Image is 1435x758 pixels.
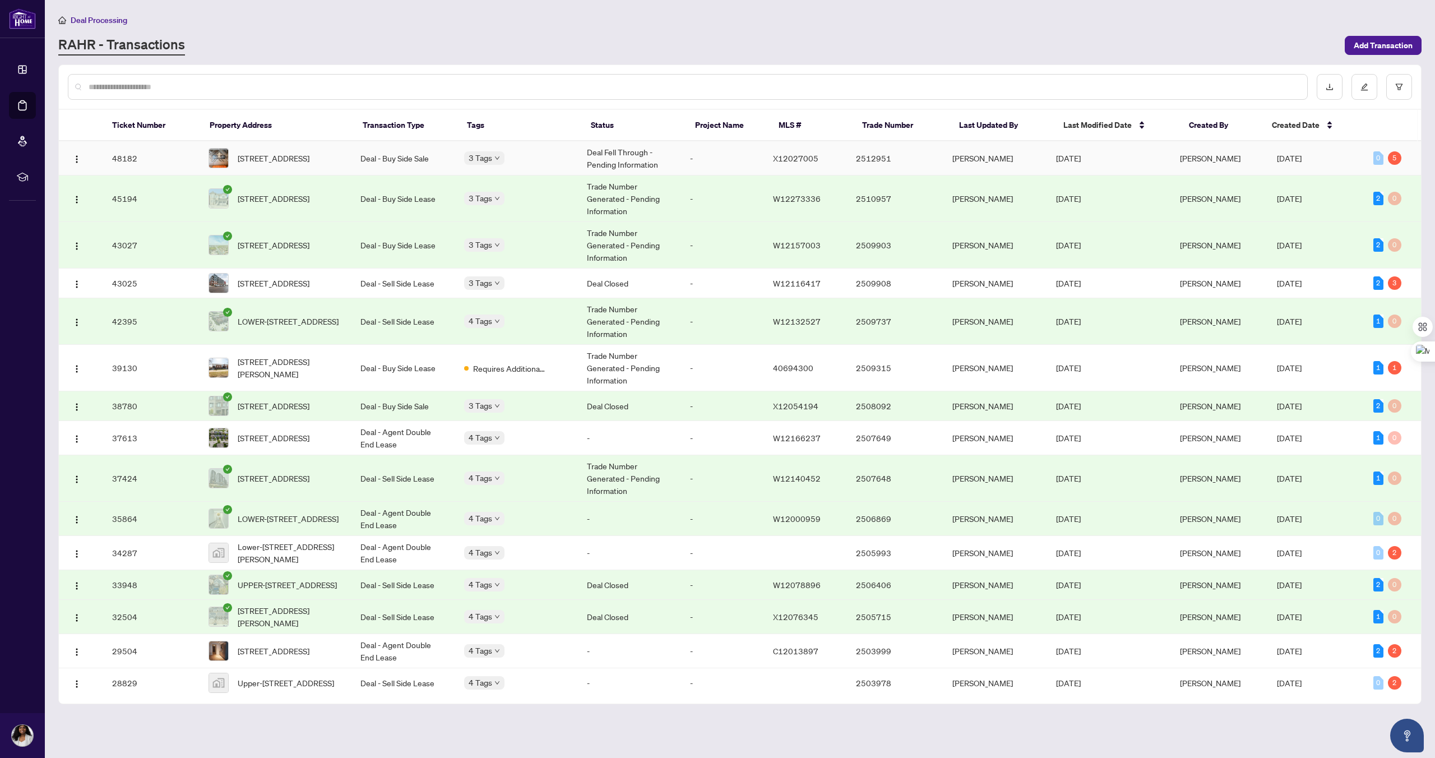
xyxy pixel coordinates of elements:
[351,668,455,698] td: Deal - Sell Side Lease
[943,345,1047,391] td: [PERSON_NAME]
[1056,316,1081,326] span: [DATE]
[578,298,682,345] td: Trade Number Generated - Pending Information
[1180,316,1240,326] span: [PERSON_NAME]
[950,110,1054,141] th: Last Updated By
[351,345,455,391] td: Deal - Buy Side Lease
[847,600,943,634] td: 2505715
[1056,363,1081,373] span: [DATE]
[1180,401,1240,411] span: [PERSON_NAME]
[1277,363,1302,373] span: [DATE]
[1388,192,1401,205] div: 0
[238,152,309,164] span: [STREET_ADDRESS]
[1277,278,1302,288] span: [DATE]
[847,269,943,298] td: 2509908
[209,312,228,331] img: thumbnail-img
[847,175,943,222] td: 2510957
[1373,361,1383,375] div: 1
[681,536,764,570] td: -
[72,242,81,251] img: Logo
[103,634,200,668] td: 29504
[1388,151,1401,165] div: 5
[469,276,492,289] span: 3 Tags
[578,269,682,298] td: Deal Closed
[943,269,1047,298] td: [PERSON_NAME]
[1054,110,1179,141] th: Last Modified Date
[1277,316,1302,326] span: [DATE]
[351,600,455,634] td: Deal - Sell Side Lease
[68,359,86,377] button: Logo
[238,645,309,657] span: [STREET_ADDRESS]
[1388,512,1401,525] div: 0
[853,110,951,141] th: Trade Number
[68,312,86,330] button: Logo
[1056,153,1081,163] span: [DATE]
[1373,472,1383,485] div: 1
[1056,678,1081,688] span: [DATE]
[103,110,201,141] th: Ticket Number
[847,141,943,175] td: 2512951
[71,15,127,25] span: Deal Processing
[686,110,770,141] th: Project Name
[1056,433,1081,443] span: [DATE]
[1277,580,1302,590] span: [DATE]
[494,648,500,654] span: down
[1063,119,1132,131] span: Last Modified Date
[68,274,86,292] button: Logo
[681,269,764,298] td: -
[943,141,1047,175] td: [PERSON_NAME]
[773,433,821,443] span: W12166237
[494,516,500,521] span: down
[773,363,813,373] span: 40694300
[1388,431,1401,445] div: 0
[103,269,200,298] td: 43025
[209,396,228,415] img: thumbnail-img
[72,364,81,373] img: Logo
[68,189,86,207] button: Logo
[103,570,200,600] td: 33948
[847,536,943,570] td: 2505993
[1180,612,1240,622] span: [PERSON_NAME]
[351,222,455,269] td: Deal - Buy Side Lease
[1373,610,1383,623] div: 1
[1180,240,1240,250] span: [PERSON_NAME]
[103,345,200,391] td: 39130
[1180,646,1240,656] span: [PERSON_NAME]
[681,298,764,345] td: -
[847,668,943,698] td: 2503978
[773,316,821,326] span: W12132527
[72,613,81,622] img: Logo
[578,391,682,421] td: Deal Closed
[351,391,455,421] td: Deal - Buy Side Sale
[238,512,339,525] span: LOWER-[STREET_ADDRESS]
[773,580,821,590] span: W12078896
[773,240,821,250] span: W12157003
[1180,473,1240,483] span: [PERSON_NAME]
[1056,612,1081,622] span: [DATE]
[103,298,200,345] td: 42395
[72,648,81,657] img: Logo
[847,570,943,600] td: 2506406
[1373,546,1383,560] div: 0
[223,308,232,317] span: check-circle
[1388,578,1401,591] div: 0
[1180,153,1240,163] span: [PERSON_NAME]
[351,298,455,345] td: Deal - Sell Side Lease
[1373,399,1383,413] div: 2
[1180,193,1240,204] span: [PERSON_NAME]
[351,421,455,455] td: Deal - Agent Double End Lease
[469,151,492,164] span: 3 Tags
[773,514,821,524] span: W12000959
[1388,472,1401,485] div: 0
[1180,580,1240,590] span: [PERSON_NAME]
[681,345,764,391] td: -
[238,400,309,412] span: [STREET_ADDRESS]
[238,472,309,484] span: [STREET_ADDRESS]
[238,540,342,565] span: Lower-[STREET_ADDRESS][PERSON_NAME]
[1373,238,1383,252] div: 2
[72,475,81,484] img: Logo
[469,192,492,205] span: 3 Tags
[103,502,200,536] td: 35864
[209,543,228,562] img: thumbnail-img
[223,505,232,514] span: check-circle
[103,141,200,175] td: 48182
